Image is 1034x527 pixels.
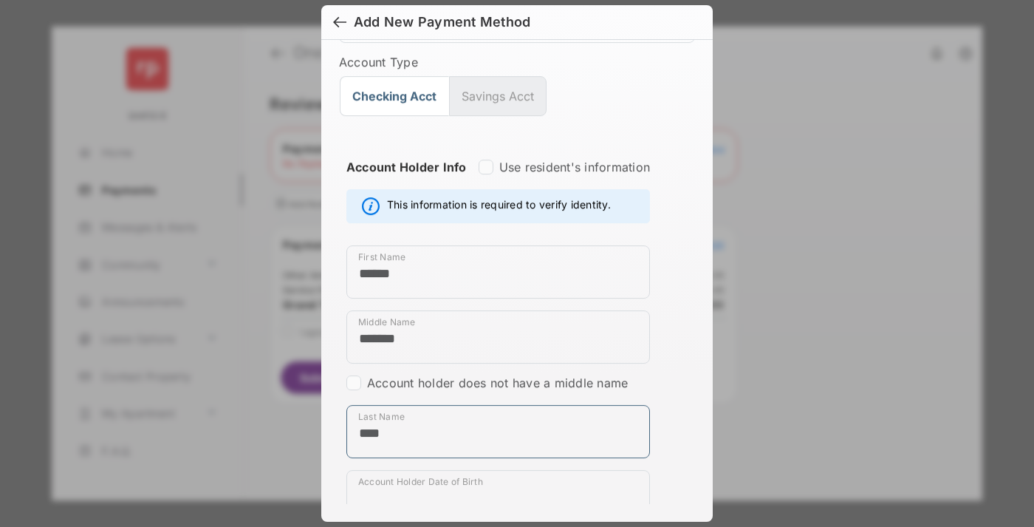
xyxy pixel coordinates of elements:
div: Add New Payment Method [354,14,530,30]
strong: Account Holder Info [346,160,467,201]
span: This information is required to verify identity. [387,197,611,215]
label: Account holder does not have a middle name [367,375,628,390]
button: Savings Acct [449,76,547,116]
label: Account Type [339,55,695,69]
label: Use resident's information [499,160,650,174]
button: Checking Acct [340,76,449,116]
